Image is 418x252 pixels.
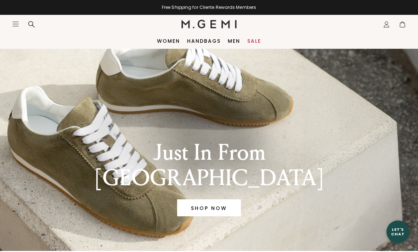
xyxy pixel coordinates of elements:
[386,227,409,236] div: Let's Chat
[12,20,19,28] button: Open site menu
[247,38,261,44] a: Sale
[181,20,237,28] img: M.Gemi
[177,199,241,216] a: Banner primary button
[228,38,240,44] a: Men
[157,38,180,44] a: Women
[78,140,340,191] div: Just In From [GEOGRAPHIC_DATA]
[187,38,221,44] a: Handbags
